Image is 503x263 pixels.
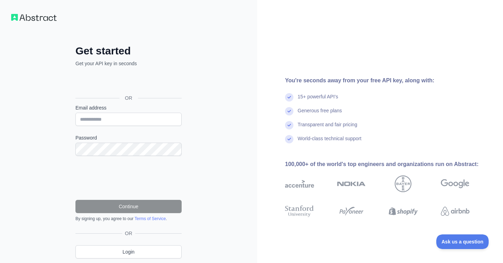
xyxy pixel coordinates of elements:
[337,175,366,192] img: nokia
[285,121,293,129] img: check mark
[75,104,182,111] label: Email address
[75,164,182,191] iframe: reCAPTCHA
[75,60,182,67] p: Get your API key in seconds
[134,216,166,221] a: Terms of Service
[285,175,314,192] img: accenture
[119,95,138,102] span: OR
[441,204,470,218] img: airbnb
[298,107,342,121] div: Generous free plans
[75,134,182,141] label: Password
[285,107,293,115] img: check mark
[72,75,184,90] iframe: Knop Inloggen met Google
[298,93,338,107] div: 15+ powerful API's
[75,45,182,57] h2: Get started
[285,93,293,102] img: check mark
[441,175,470,192] img: google
[285,76,492,85] div: You're seconds away from your free API key, along with:
[11,14,57,21] img: Workflow
[285,160,492,168] div: 100,000+ of the world's top engineers and organizations run on Abstract:
[298,135,362,149] div: World-class technical support
[75,200,182,213] button: Continue
[337,204,366,218] img: payoneer
[75,245,182,258] a: Login
[122,230,135,237] span: OR
[75,216,182,221] div: By signing up, you agree to our .
[298,121,357,135] div: Transparent and fair pricing
[285,204,314,218] img: stanford university
[436,234,489,249] iframe: Toggle Customer Support
[395,175,411,192] img: bayer
[285,135,293,143] img: check mark
[389,204,418,218] img: shopify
